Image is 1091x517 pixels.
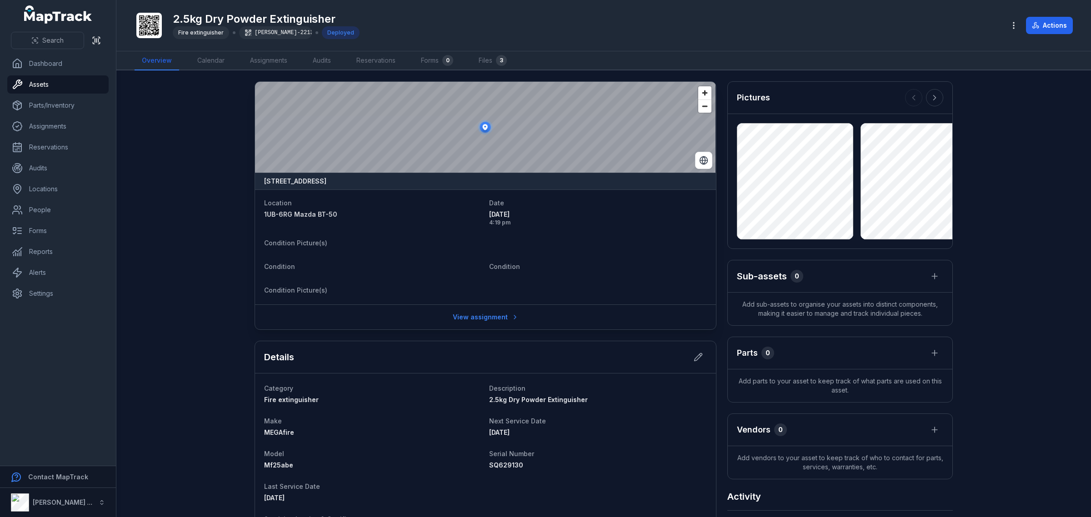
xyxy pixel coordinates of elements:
a: MapTrack [24,5,92,24]
a: View assignment [447,308,525,326]
span: Description [489,384,525,392]
span: Fire extinguisher [264,396,319,403]
span: Date [489,199,504,207]
span: Last Service Date [264,482,320,490]
button: Zoom in [698,86,711,99]
span: Condition [489,263,520,270]
h2: Details [264,351,294,363]
span: Serial Number [489,450,534,457]
a: 1UB-6RG Mazda BT-50 [264,210,482,219]
a: Audits [305,51,338,70]
h3: Parts [737,347,758,359]
div: 0 [761,347,774,359]
time: 5/1/2025, 12:00:00 AM [264,494,285,502]
button: Search [11,32,84,49]
h2: Activity [727,490,761,503]
div: [PERSON_NAME]-2213 [239,26,312,39]
a: Parts/Inventory [7,96,109,114]
h2: Sub-assets [737,270,787,283]
span: [DATE] [489,428,510,436]
h3: Pictures [737,91,770,104]
a: Reservations [7,138,109,156]
span: Model [264,450,284,457]
span: 4:19 pm [489,219,707,226]
a: Dashboard [7,55,109,73]
div: 3 [496,55,507,66]
h3: Vendors [737,423,771,436]
a: Forms [7,222,109,240]
a: Settings [7,284,109,303]
button: Switch to Satellite View [695,152,712,169]
strong: Contact MapTrack [28,473,88,481]
a: Assignments [7,117,109,135]
div: 0 [791,270,803,283]
div: 0 [442,55,453,66]
span: SQ629130 [489,461,523,469]
a: Alerts [7,263,109,282]
time: 11/1/2025, 12:00:00 AM [489,428,510,436]
button: Zoom out [698,99,711,113]
a: Calendar [190,51,232,70]
a: Overview [135,51,179,70]
a: Reports [7,243,109,261]
a: Assignments [243,51,295,70]
span: Make [264,417,282,425]
a: Reservations [349,51,403,70]
span: Location [264,199,292,207]
a: Locations [7,180,109,198]
span: Fire extinguisher [178,29,224,36]
span: Add vendors to your asset to keep track of who to contact for parts, services, warranties, etc. [728,446,952,479]
span: Next Service Date [489,417,546,425]
a: People [7,201,109,219]
span: 1UB-6RG Mazda BT-50 [264,210,337,218]
span: Condition [264,263,295,270]
span: Add parts to your asset to keep track of what parts are used on this asset. [728,369,952,402]
span: MEGAfire [264,428,294,436]
button: Actions [1026,17,1073,34]
div: Deployed [322,26,360,39]
span: [DATE] [264,494,285,502]
span: 2.5kg Dry Powder Extinguisher [489,396,588,403]
h1: 2.5kg Dry Powder Extinguisher [173,12,360,26]
div: 0 [774,423,787,436]
strong: [PERSON_NAME] Air [33,498,96,506]
span: Mf25abe [264,461,293,469]
a: Files3 [471,51,514,70]
span: Condition Picture(s) [264,286,327,294]
time: 8/26/2025, 4:19:24 PM [489,210,707,226]
span: Search [42,36,64,45]
a: Forms0 [414,51,460,70]
a: Assets [7,75,109,94]
a: Audits [7,159,109,177]
canvas: Map [255,82,716,173]
span: Add sub-assets to organise your assets into distinct components, making it easier to manage and t... [728,293,952,325]
span: Category [264,384,293,392]
strong: [STREET_ADDRESS] [264,177,326,186]
span: Condition Picture(s) [264,239,327,247]
span: [DATE] [489,210,707,219]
